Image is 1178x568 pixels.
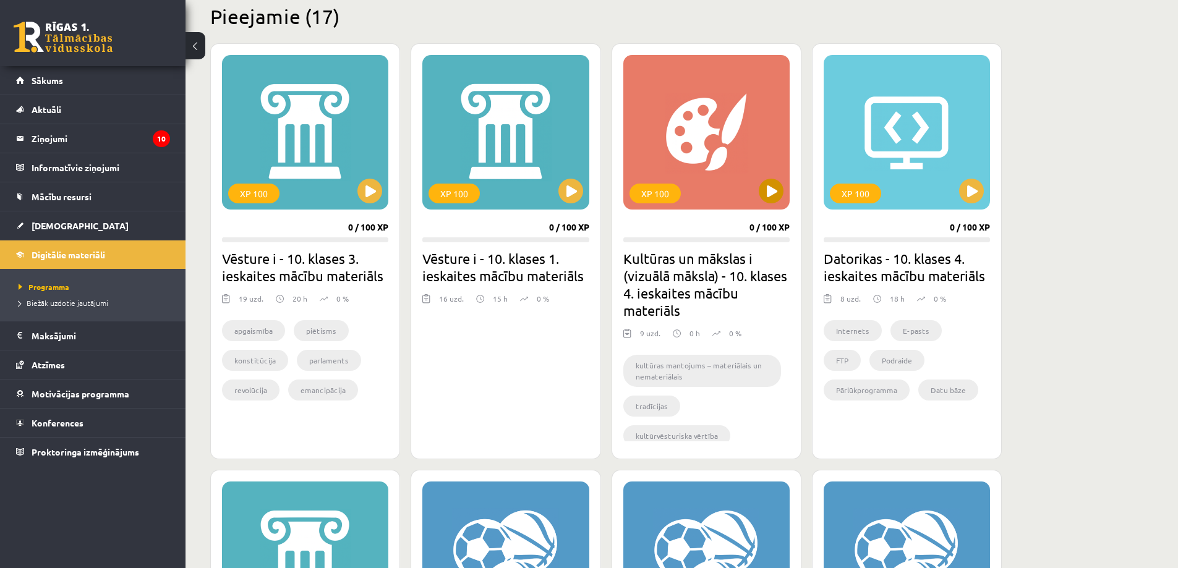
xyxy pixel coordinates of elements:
[869,350,924,371] li: Podraide
[19,298,108,308] span: Biežāk uzdotie jautājumi
[222,350,288,371] li: konstitūcija
[32,191,92,202] span: Mācību resursi
[689,328,700,339] p: 0 h
[824,379,910,401] li: Pārlūkprogramma
[493,293,508,304] p: 15 h
[840,293,861,312] div: 8 uzd.
[729,328,741,339] p: 0 %
[16,182,170,211] a: Mācību resursi
[16,153,170,182] a: Informatīvie ziņojumi
[824,320,882,341] li: Internets
[422,250,589,284] h2: Vēsture i - 10. klases 1. ieskaites mācību materiāls
[623,250,790,319] h2: Kultūras un mākslas i (vizuālā māksla) - 10. klases 4. ieskaites mācību materiāls
[239,293,263,312] div: 19 uzd.
[32,359,65,370] span: Atzīmes
[297,350,361,371] li: parlaments
[32,388,129,399] span: Motivācijas programma
[222,320,285,341] li: apgaismība
[439,293,464,312] div: 16 uzd.
[630,184,681,203] div: XP 100
[824,250,990,284] h2: Datorikas - 10. klases 4. ieskaites mācību materiāls
[210,4,1002,28] h2: Pieejamie (17)
[14,22,113,53] a: Rīgas 1. Tālmācības vidusskola
[16,321,170,350] a: Maksājumi
[32,249,105,260] span: Digitālie materiāli
[918,379,978,401] li: Datu bāze
[16,240,170,269] a: Digitālie materiāli
[623,396,680,417] li: tradīcijas
[228,184,280,203] div: XP 100
[623,355,781,387] li: kultūras mantojums – materiālais un nemateriālais
[32,75,63,86] span: Sākums
[19,281,173,292] a: Programma
[292,293,307,304] p: 20 h
[429,184,480,203] div: XP 100
[16,95,170,124] a: Aktuāli
[19,297,173,308] a: Biežāk uzdotie jautājumi
[934,293,946,304] p: 0 %
[32,124,170,153] legend: Ziņojumi
[16,379,170,408] a: Motivācijas programma
[537,293,549,304] p: 0 %
[830,184,881,203] div: XP 100
[640,328,660,346] div: 9 uzd.
[16,124,170,153] a: Ziņojumi10
[824,350,861,371] li: FTP
[153,130,170,147] i: 10
[16,438,170,466] a: Proktoringa izmēģinājums
[32,321,170,350] legend: Maksājumi
[19,282,69,292] span: Programma
[32,153,170,182] legend: Informatīvie ziņojumi
[222,379,280,401] li: revolūcija
[623,425,730,446] li: kultūrvēsturiska vērtība
[890,320,942,341] li: E-pasts
[222,250,388,284] h2: Vēsture i - 10. klases 3. ieskaites mācību materiāls
[32,104,61,115] span: Aktuāli
[32,220,129,231] span: [DEMOGRAPHIC_DATA]
[890,293,905,304] p: 18 h
[32,417,83,428] span: Konferences
[16,211,170,240] a: [DEMOGRAPHIC_DATA]
[336,293,349,304] p: 0 %
[32,446,139,457] span: Proktoringa izmēģinājums
[16,66,170,95] a: Sākums
[294,320,349,341] li: piētisms
[288,379,358,401] li: emancipācija
[16,409,170,437] a: Konferences
[16,350,170,379] a: Atzīmes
